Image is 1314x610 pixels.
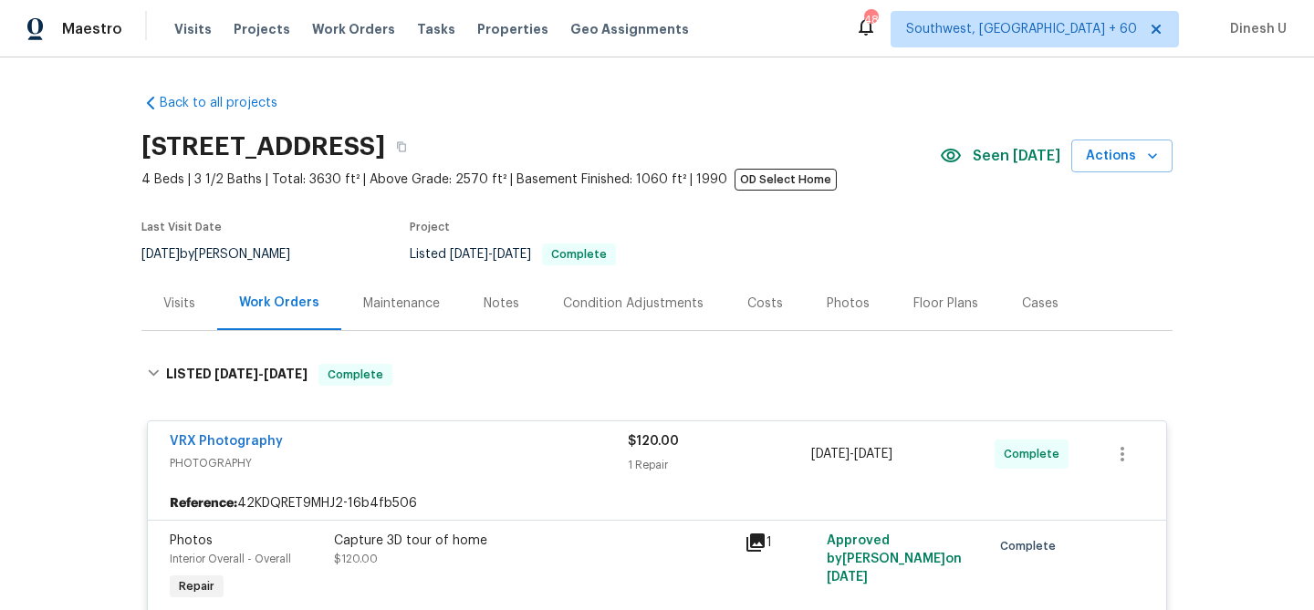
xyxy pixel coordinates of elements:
[827,534,962,584] span: Approved by [PERSON_NAME] on
[745,532,816,553] div: 1
[563,295,704,313] div: Condition Adjustments
[172,577,222,595] span: Repair
[239,294,319,312] div: Work Orders
[170,454,628,472] span: PHOTOGRAPHY
[544,249,614,260] span: Complete
[811,445,892,463] span: -
[170,534,213,547] span: Photos
[493,248,531,261] span: [DATE]
[1022,295,1058,313] div: Cases
[363,295,440,313] div: Maintenance
[864,11,877,29] div: 480
[174,20,212,38] span: Visits
[484,295,519,313] div: Notes
[141,171,940,189] span: 4 Beds | 3 1/2 Baths | Total: 3630 ft² | Above Grade: 2570 ft² | Basement Finished: 1060 ft² | 1990
[170,553,291,564] span: Interior Overall - Overall
[141,243,312,265] div: by [PERSON_NAME]
[410,248,616,261] span: Listed
[141,222,222,233] span: Last Visit Date
[214,367,308,380] span: -
[628,435,679,448] span: $120.00
[334,553,378,564] span: $120.00
[450,248,531,261] span: -
[163,295,195,313] div: Visits
[312,20,395,38] span: Work Orders
[264,367,308,380] span: [DATE]
[62,20,122,38] span: Maestro
[477,20,548,38] span: Properties
[417,23,455,36] span: Tasks
[385,130,418,163] button: Copy Address
[811,448,850,460] span: [DATE]
[214,367,258,380] span: [DATE]
[827,571,868,584] span: [DATE]
[141,346,1173,404] div: LISTED [DATE]-[DATE]Complete
[334,532,734,550] div: Capture 3D tour of home
[141,138,385,156] h2: [STREET_ADDRESS]
[320,366,391,384] span: Complete
[570,20,689,38] span: Geo Assignments
[170,435,283,448] a: VRX Photography
[747,295,783,313] div: Costs
[735,169,837,191] span: OD Select Home
[973,147,1060,165] span: Seen [DATE]
[148,487,1166,520] div: 42KDQRET9MHJ2-16b4fb506
[234,20,290,38] span: Projects
[1086,145,1158,168] span: Actions
[170,494,237,512] b: Reference:
[913,295,978,313] div: Floor Plans
[141,94,317,112] a: Back to all projects
[450,248,488,261] span: [DATE]
[410,222,450,233] span: Project
[906,20,1137,38] span: Southwest, [GEOGRAPHIC_DATA] + 60
[141,248,180,261] span: [DATE]
[827,295,870,313] div: Photos
[854,448,892,460] span: [DATE]
[166,364,308,386] h6: LISTED
[1004,445,1067,463] span: Complete
[1000,537,1063,555] span: Complete
[1223,20,1287,38] span: Dinesh U
[1071,140,1173,173] button: Actions
[628,456,811,474] div: 1 Repair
